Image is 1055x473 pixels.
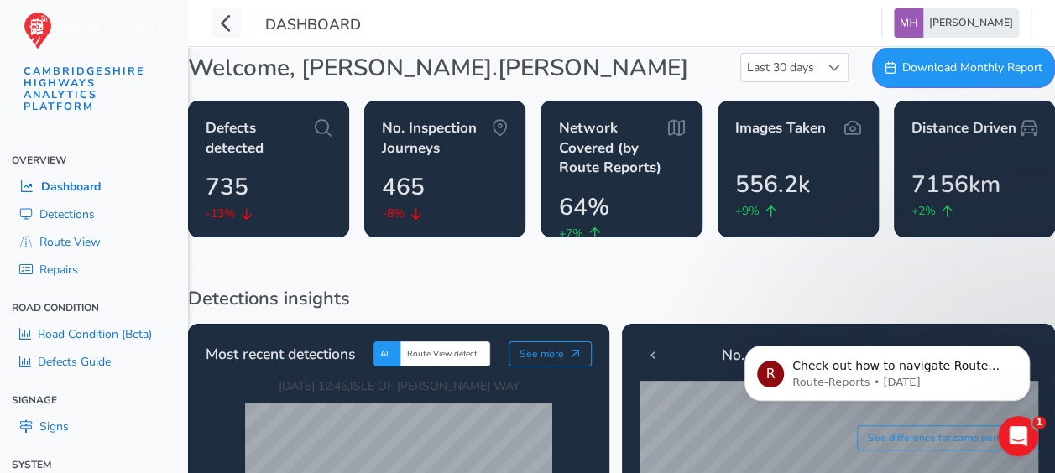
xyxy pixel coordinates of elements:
span: Dashboard [265,14,361,38]
span: Dashboard [41,179,101,195]
span: -13% [206,205,235,222]
a: Defects Guide [12,348,176,376]
span: See more [520,347,564,361]
span: 64% [558,190,608,225]
img: diamond-layout [894,8,923,38]
button: Download Monthly Report [872,47,1055,88]
div: Signage [12,387,176,413]
a: Route View [12,228,176,256]
img: rr logo [24,12,165,49]
span: 735 [206,169,248,205]
span: Route View [39,234,101,250]
iframe: Intercom notifications message [719,310,1055,428]
span: Most recent detections [206,343,355,365]
span: +7% [558,225,582,242]
a: Road Condition (Beta) [12,320,176,348]
div: Overview [12,148,176,173]
span: 465 [382,169,425,205]
a: Repairs [12,256,176,283]
span: Defects Guide [38,354,111,370]
a: Signs [12,413,176,440]
span: Signs [39,418,69,434]
div: Road Condition [12,295,176,320]
span: Welcome, [PERSON_NAME].[PERSON_NAME] [188,50,688,86]
span: AI [380,348,389,360]
div: Route View defect [400,341,490,366]
span: +9% [735,202,760,220]
span: Download Monthly Report [902,60,1042,75]
iframe: Intercom live chat [998,416,1038,456]
span: Repairs [39,262,78,278]
span: See difference for same period [868,431,1011,444]
span: No. Inspection Journeys [382,118,491,158]
span: Images Taken [735,118,826,138]
a: Dashboard [12,173,176,200]
span: Route View defect [407,348,478,360]
span: Road Condition (Beta) [38,326,152,342]
button: See more [509,341,592,366]
span: Defects detected [206,118,315,158]
div: AI [373,341,400,366]
button: See difference for same period [857,425,1038,450]
button: [PERSON_NAME] [894,8,1019,38]
span: -8% [382,205,405,222]
span: CAMBRIDGESHIRE HIGHWAYS ANALYTICS PLATFORM [24,65,145,112]
span: 556.2k [735,167,810,202]
span: Distance Driven [911,118,1016,138]
span: [DATE] 12:46 , ISLE OF [PERSON_NAME] WAY [245,378,552,394]
span: Detections [39,206,95,222]
span: Detections insights [188,286,1055,311]
span: 1 [1032,416,1046,429]
span: 7156km [911,167,1000,202]
span: Last 30 days [741,54,820,81]
span: +2% [911,202,936,220]
span: Network Covered (by Route Reports) [558,118,667,178]
a: Detections [12,200,176,228]
span: [PERSON_NAME] [929,8,1013,38]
